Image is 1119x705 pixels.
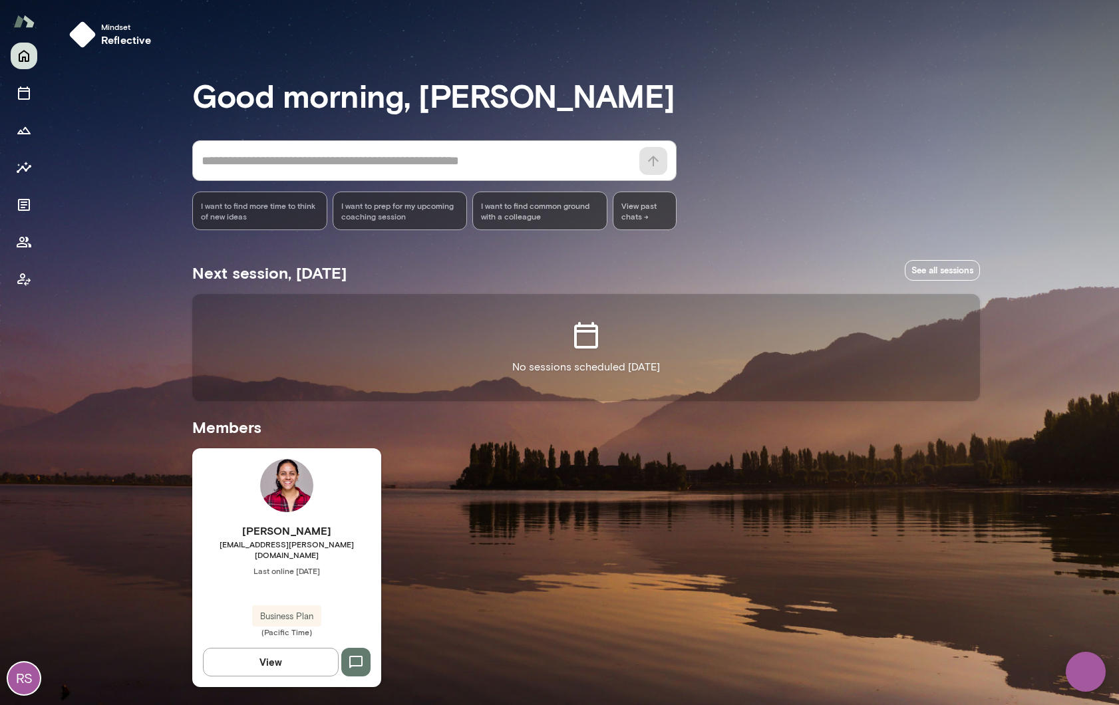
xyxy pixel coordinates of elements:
span: (Pacific Time) [192,627,381,637]
button: Client app [11,266,37,293]
img: mindset [69,21,96,48]
img: Siddhi Sundar [260,459,313,512]
button: View [203,648,339,676]
a: See all sessions [905,260,980,281]
div: I want to find common ground with a colleague [472,192,607,230]
button: Mindsetreflective [64,16,162,53]
h5: Members [192,416,980,438]
span: Mindset [101,21,152,32]
button: Members [11,229,37,255]
button: Sessions [11,80,37,106]
div: RS [8,662,40,694]
div: I want to find more time to think of new ideas [192,192,327,230]
span: Business Plan [252,610,321,623]
span: Last online [DATE] [192,565,381,576]
span: I want to prep for my upcoming coaching session [341,200,459,221]
h5: Next session, [DATE] [192,262,347,283]
h6: [PERSON_NAME] [192,523,381,539]
span: [EMAIL_ADDRESS][PERSON_NAME][DOMAIN_NAME] [192,539,381,560]
button: Insights [11,154,37,181]
span: I want to find common ground with a colleague [481,200,599,221]
span: View past chats -> [613,192,677,230]
button: Growth Plan [11,117,37,144]
button: Home [11,43,37,69]
span: I want to find more time to think of new ideas [201,200,319,221]
h3: Good morning, [PERSON_NAME] [192,76,980,114]
h6: reflective [101,32,152,48]
button: Documents [11,192,37,218]
div: I want to prep for my upcoming coaching session [333,192,468,230]
p: No sessions scheduled [DATE] [512,359,660,375]
img: Mento [13,9,35,34]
